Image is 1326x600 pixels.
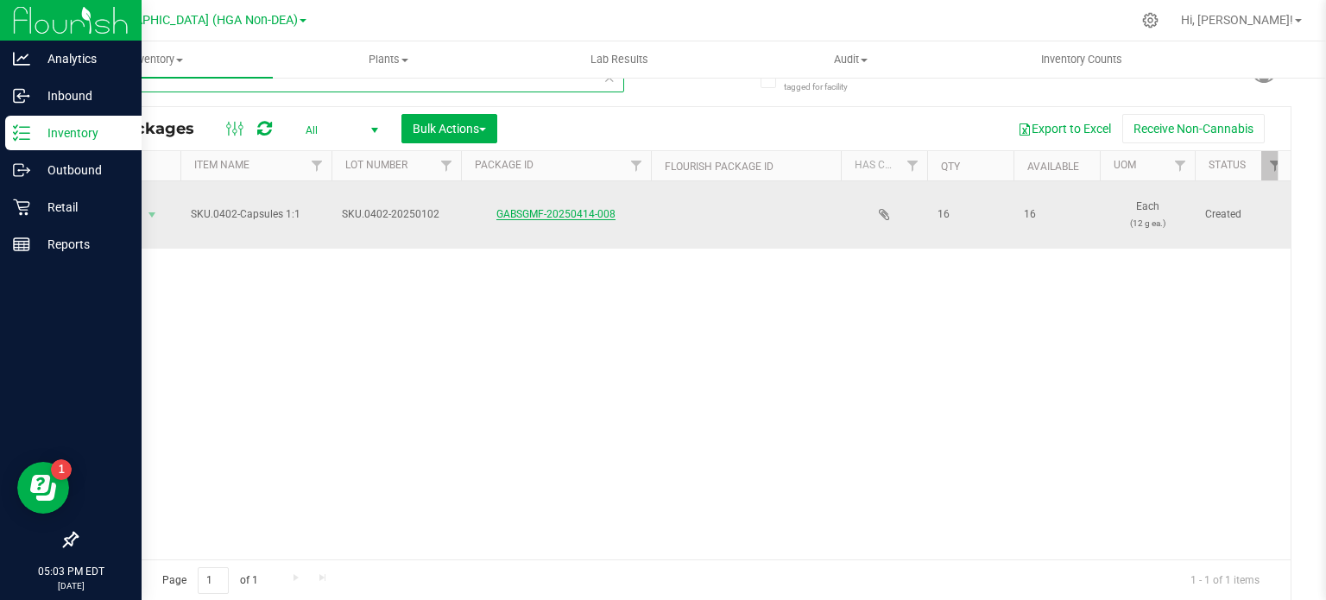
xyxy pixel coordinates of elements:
inline-svg: Inventory [13,124,30,142]
inline-svg: Analytics [13,50,30,67]
a: Lab Results [504,41,736,78]
p: 05:03 PM EDT [8,564,134,579]
button: Export to Excel [1007,114,1122,143]
span: Hi, [PERSON_NAME]! [1181,13,1293,27]
iframe: Resource center unread badge [51,459,72,480]
th: Has COA [841,151,927,181]
a: Audit [735,41,966,78]
span: Lab Results [567,52,672,67]
button: Bulk Actions [401,114,497,143]
a: Flourish Package ID [665,161,773,173]
span: Audit [736,52,965,67]
p: Inventory [30,123,134,143]
a: Qty [941,161,960,173]
span: SKU.0402-20250102 [342,206,451,223]
a: Filter [303,151,331,180]
a: Inventory Counts [966,41,1197,78]
p: Analytics [30,48,134,69]
inline-svg: Inbound [13,87,30,104]
p: [DATE] [8,579,134,592]
span: select [142,203,163,227]
span: 1 - 1 of 1 items [1177,567,1273,593]
a: Filter [1166,151,1195,180]
a: Filter [433,151,461,180]
span: Inventory [41,52,273,67]
span: SKU.0402-Capsules 1:1 [191,206,321,223]
inline-svg: Retail [13,199,30,216]
a: Available [1027,161,1079,173]
input: 1 [198,567,229,594]
span: Include items not tagged for facility [784,67,870,93]
span: PNW.7-[GEOGRAPHIC_DATA] (HGA Non-DEA) [50,13,298,28]
p: Reports [30,234,134,255]
span: 16 [938,206,1003,223]
a: Filter [899,151,927,180]
span: Plants [274,52,503,67]
span: Created [1205,206,1279,223]
a: Status [1209,159,1246,171]
div: Manage settings [1140,12,1161,28]
span: Each [1110,199,1184,231]
span: All Packages [90,119,212,138]
a: Package ID [475,159,534,171]
a: Filter [622,151,651,180]
inline-svg: Outbound [13,161,30,179]
p: (12 g ea.) [1110,215,1184,231]
span: 16 [1024,206,1089,223]
span: Page of 1 [148,567,272,594]
iframe: Resource center [17,462,69,514]
span: Inventory Counts [1018,52,1146,67]
a: Filter [1261,151,1290,180]
a: Lot Number [345,159,407,171]
a: GABSGMF-20250414-008 [496,208,616,220]
p: Inbound [30,85,134,106]
a: Item Name [194,159,249,171]
a: UOM [1114,159,1136,171]
input: Search Package ID, Item Name, SKU, Lot or Part Number... [76,66,624,92]
span: Bulk Actions [413,122,486,136]
p: Outbound [30,160,134,180]
a: Plants [273,41,504,78]
button: Receive Non-Cannabis [1122,114,1265,143]
p: Retail [30,197,134,218]
inline-svg: Reports [13,236,30,253]
a: Inventory [41,41,273,78]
